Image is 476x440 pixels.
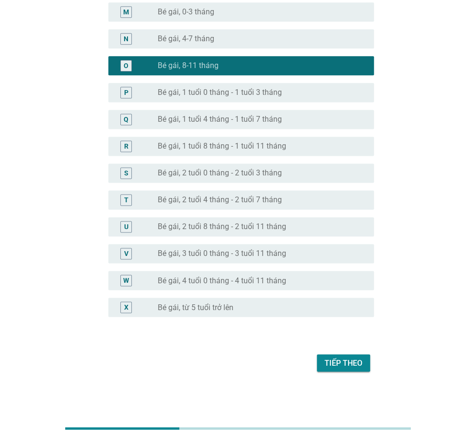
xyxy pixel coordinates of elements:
div: V [124,248,128,258]
label: Bé gái, 1 tuổi 4 tháng - 1 tuổi 7 tháng [158,115,282,124]
label: Bé gái, 2 tuổi 8 tháng - 2 tuổi 11 tháng [158,222,286,232]
div: N [124,34,128,44]
div: R [124,141,128,151]
label: Bé gái, từ 5 tuổi trở lên [158,302,233,312]
label: Bé gái, 4 tuổi 0 tháng - 4 tuổi 11 tháng [158,276,286,285]
div: P [124,87,128,97]
button: Tiếp theo [317,354,370,371]
label: Bé gái, 8-11 tháng [158,61,219,70]
div: M [123,7,129,17]
label: Bé gái, 4-7 tháng [158,34,214,44]
div: O [124,60,128,70]
div: X [124,302,128,312]
label: Bé gái, 0-3 tháng [158,7,214,17]
label: Bé gái, 1 tuổi 8 tháng - 1 tuổi 11 tháng [158,141,286,151]
div: Tiếp theo [325,357,362,369]
div: Q [124,114,128,124]
label: Bé gái, 2 tuổi 4 tháng - 2 tuổi 7 tháng [158,195,282,205]
label: Bé gái, 2 tuổi 0 tháng - 2 tuổi 3 tháng [158,168,282,178]
div: U [124,221,128,232]
label: Bé gái, 3 tuổi 0 tháng - 3 tuổi 11 tháng [158,249,286,258]
div: W [123,275,129,285]
label: Bé gái, 1 tuổi 0 tháng - 1 tuổi 3 tháng [158,88,282,97]
div: T [124,195,128,205]
div: S [124,168,128,178]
